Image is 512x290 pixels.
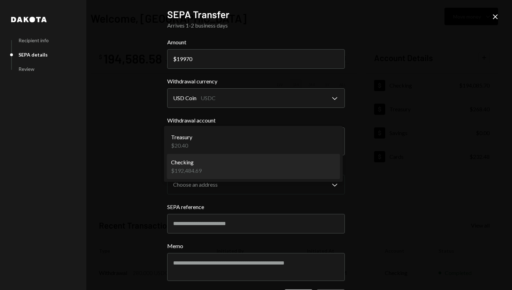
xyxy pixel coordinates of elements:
[171,158,202,166] div: Checking
[167,77,345,85] label: Withdrawal currency
[167,116,345,125] label: Withdrawal account
[201,94,216,102] div: USDC
[171,141,192,150] div: $20.40
[167,203,345,211] label: SEPA reference
[167,49,345,69] input: 0.00
[167,242,345,250] label: Memo
[167,88,345,108] button: Withdrawal currency
[171,133,192,141] div: Treasury
[167,175,345,194] button: Withdrawal address
[167,38,345,46] label: Amount
[18,52,48,58] div: SEPA details
[18,37,49,43] div: Recipient info
[173,55,177,62] div: $
[18,66,34,72] div: Review
[167,21,345,30] div: Arrives 1-2 business days
[167,8,345,21] h2: SEPA Transfer
[171,166,202,175] div: $192,484.69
